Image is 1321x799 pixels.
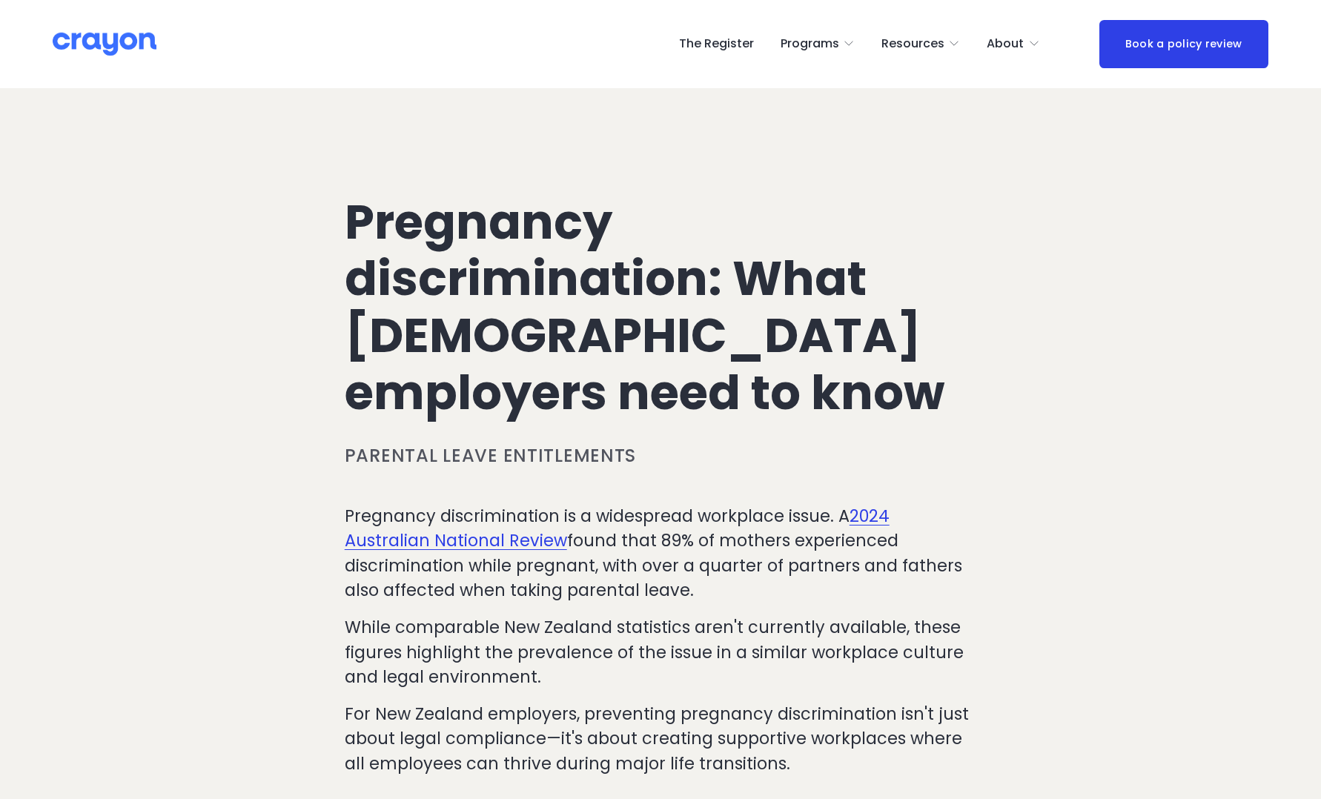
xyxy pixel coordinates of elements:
[881,32,961,56] a: folder dropdown
[53,31,156,57] img: Crayon
[345,615,977,690] p: While comparable New Zealand statistics aren't currently available, these figures highlight the p...
[345,504,977,603] p: Pregnancy discrimination is a widespread workplace issue. A found that 89% of mothers experienced...
[987,32,1040,56] a: folder dropdown
[781,33,839,55] span: Programs
[781,32,855,56] a: folder dropdown
[345,194,977,422] h1: Pregnancy discrimination: What [DEMOGRAPHIC_DATA] employers need to know
[1099,20,1268,68] a: Book a policy review
[881,33,944,55] span: Resources
[987,33,1024,55] span: About
[345,504,890,553] a: 2024 Australian National Review
[679,32,754,56] a: The Register
[345,443,636,468] a: Parental leave entitlements
[345,702,977,777] p: For New Zealand employers, preventing pregnancy discrimination isn't just about legal compliance—...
